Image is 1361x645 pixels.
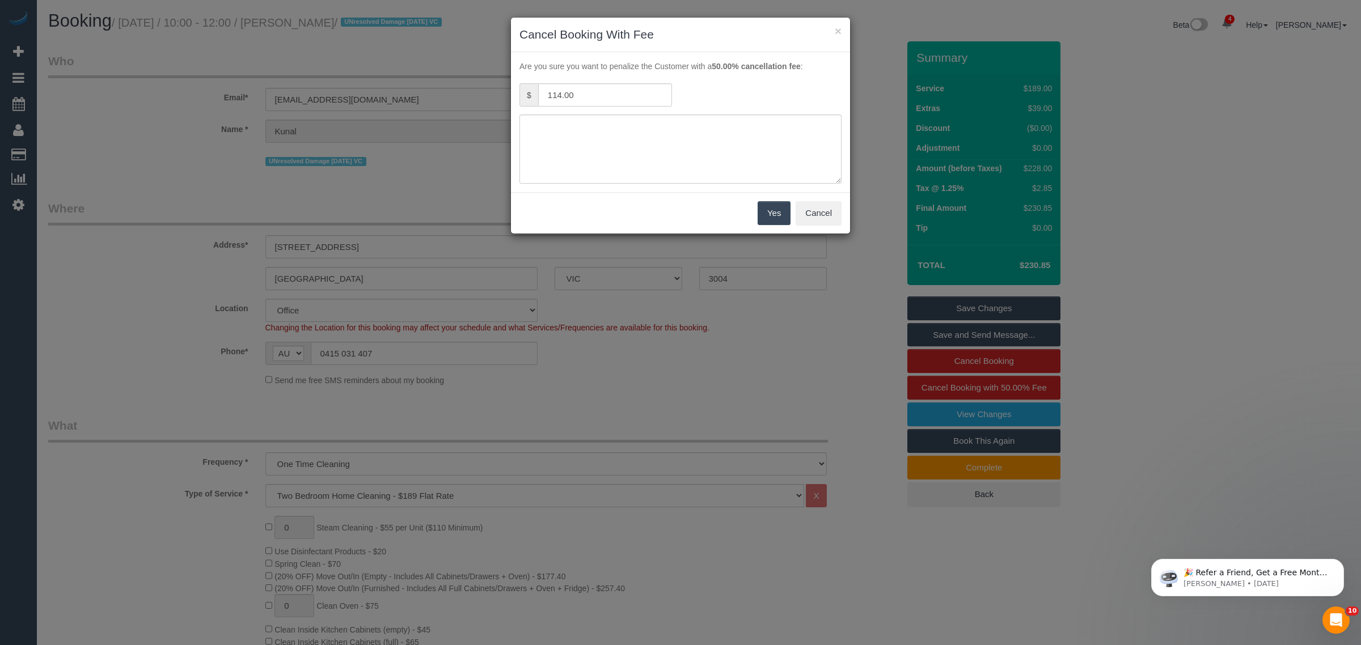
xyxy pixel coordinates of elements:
sui-modal: Cancel Booking With Fee [511,18,850,234]
h3: Cancel Booking With Fee [519,26,842,43]
p: Are you sure you want to penalize the Customer with a : [519,61,842,72]
span: 10 [1346,606,1359,616]
iframe: Intercom live chat [1322,606,1350,634]
strong: 50.00% cancellation fee [712,62,800,71]
iframe: Intercom notifications message [1134,535,1361,614]
span: $ [519,83,538,107]
button: × [835,25,842,37]
button: Yes [758,201,791,225]
button: Cancel [796,201,842,225]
